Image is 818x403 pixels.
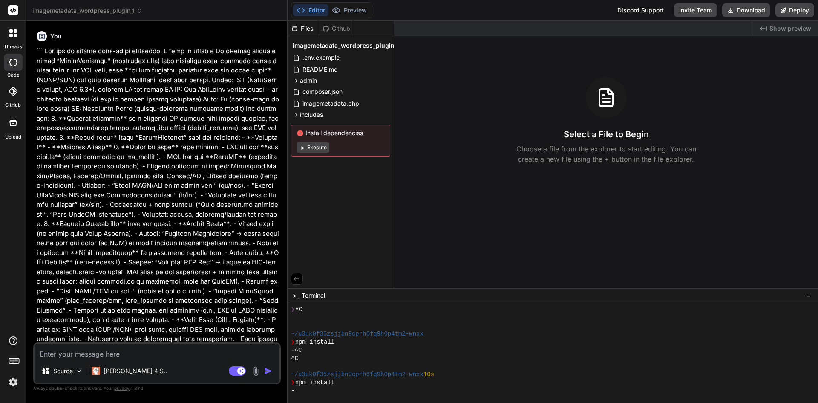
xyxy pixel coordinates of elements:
[4,43,22,50] label: threads
[722,3,770,17] button: Download
[302,64,339,75] span: README.md
[92,367,100,375] img: Claude 4 Sonnet
[7,72,19,79] label: code
[295,338,334,346] span: npm install
[293,291,299,300] span: >_
[32,6,142,15] span: imagemetadata_wordpress_plugin_1
[302,87,343,97] span: composer.json
[297,129,385,137] span: Install dependencies
[50,32,62,41] h6: You
[612,3,669,17] div: Discord Support
[775,3,814,17] button: Deploy
[33,384,281,392] p: Always double-check its answers. Your in Bind
[293,41,399,50] span: imagemetadata_wordpress_plugin_1
[302,99,360,109] span: imagemetadata.php
[564,128,649,140] h3: Select a File to Begin
[5,133,21,141] label: Upload
[6,375,20,389] img: settings
[769,24,811,33] span: Show preview
[104,367,167,375] p: [PERSON_NAME] 4 S..
[5,101,21,109] label: GitHub
[328,4,370,16] button: Preview
[291,338,295,346] span: ❯
[291,371,423,379] span: ~/u3uk0f35zsjjbn9cprh6fq9h0p4tm2-wnxx
[75,368,83,375] img: Pick Models
[674,3,717,17] button: Invite Team
[291,330,423,338] span: ~/u3uk0f35zsjjbn9cprh6fq9h0p4tm2-wnxx
[295,379,334,387] span: npm install
[293,4,328,16] button: Editor
[291,346,302,354] span: -^C
[300,76,317,85] span: admin
[805,289,813,302] button: −
[291,379,295,387] span: ❯
[264,367,273,375] img: icon
[511,144,702,164] p: Choose a file from the explorer to start editing. You can create a new file using the + button in...
[291,306,295,314] span: ❯
[295,306,302,314] span: ^C
[251,366,261,376] img: attachment
[302,52,340,63] span: .env.example
[423,371,434,379] span: 10s
[114,386,130,391] span: privacy
[319,24,354,33] div: Github
[288,24,319,33] div: Files
[291,354,298,362] span: ^C
[806,291,811,300] span: −
[291,387,294,395] span: -
[300,110,323,119] span: includes
[53,367,73,375] p: Source
[302,291,325,300] span: Terminal
[297,142,329,153] button: Execute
